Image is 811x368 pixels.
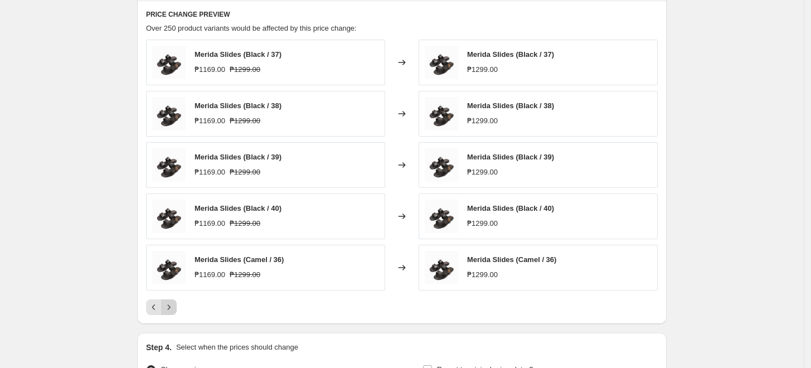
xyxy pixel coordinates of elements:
[146,24,357,32] span: Over 250 product variants would be affected by this price change:
[425,46,458,79] img: 22H-MERIDA_Black_3_80x.jpg
[230,218,260,229] strike: ₱1299.00
[195,153,281,161] span: Merida Slides (Black / 39)
[152,46,186,79] img: 22H-MERIDA_Black_3_80x.jpg
[195,269,225,280] div: ₱1169.00
[152,200,186,233] img: 22H-MERIDA_Black_3_80x.jpg
[146,299,162,315] button: Previous
[195,50,281,59] span: Merida Slides (Black / 37)
[161,299,177,315] button: Next
[176,342,298,353] p: Select when the prices should change
[467,50,554,59] span: Merida Slides (Black / 37)
[152,148,186,182] img: 22H-MERIDA_Black_3_80x.jpg
[425,200,458,233] img: 22H-MERIDA_Black_3_80x.jpg
[230,115,260,127] strike: ₱1299.00
[146,342,172,353] h2: Step 4.
[195,204,281,212] span: Merida Slides (Black / 40)
[195,115,225,127] div: ₱1169.00
[152,251,186,284] img: 22H-MERIDA_Black_3_80x.jpg
[146,10,658,19] h6: PRICE CHANGE PREVIEW
[467,64,498,75] div: ₱1299.00
[467,269,498,280] div: ₱1299.00
[425,148,458,182] img: 22H-MERIDA_Black_3_80x.jpg
[467,115,498,127] div: ₱1299.00
[195,167,225,178] div: ₱1169.00
[195,64,225,75] div: ₱1169.00
[146,299,177,315] nav: Pagination
[467,153,554,161] span: Merida Slides (Black / 39)
[425,251,458,284] img: 22H-MERIDA_Black_3_80x.jpg
[230,167,260,178] strike: ₱1299.00
[195,101,281,110] span: Merida Slides (Black / 38)
[467,167,498,178] div: ₱1299.00
[230,64,260,75] strike: ₱1299.00
[152,97,186,130] img: 22H-MERIDA_Black_3_80x.jpg
[467,101,554,110] span: Merida Slides (Black / 38)
[467,255,556,264] span: Merida Slides (Camel / 36)
[467,218,498,229] div: ₱1299.00
[195,255,284,264] span: Merida Slides (Camel / 36)
[467,204,554,212] span: Merida Slides (Black / 40)
[425,97,458,130] img: 22H-MERIDA_Black_3_80x.jpg
[195,218,225,229] div: ₱1169.00
[230,269,260,280] strike: ₱1299.00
